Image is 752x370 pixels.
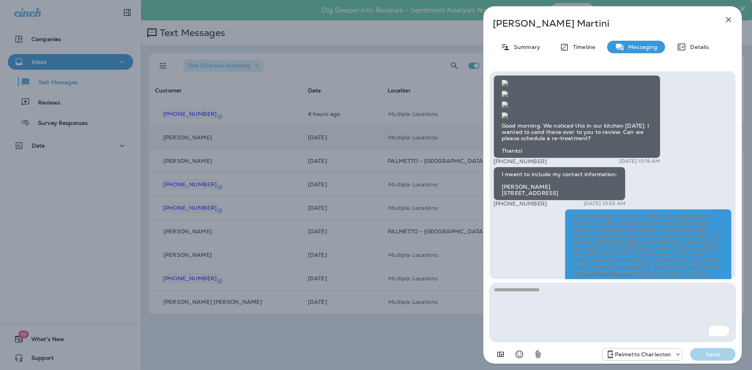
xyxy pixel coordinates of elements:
div: I meant to include my contact information: [PERSON_NAME] [STREET_ADDRESS] [493,167,625,200]
p: [PERSON_NAME] Martini [493,18,707,29]
button: Add in a premade template [493,347,508,362]
img: twilio-download [502,91,508,97]
textarea: To enrich screen reader interactions, please activate Accessibility in Grammarly extension settings [490,283,736,342]
p: Details [686,44,709,50]
p: Timeline [569,44,595,50]
p: Palmetto Charleston [615,351,671,357]
p: [DATE] 10:53 AM [584,200,625,207]
img: twilio-download [502,112,508,119]
span: [PHONE_NUMBER] [579,276,632,283]
p: Messaging [624,44,657,50]
p: Summary [510,44,540,50]
span: Good morning. From the photos, they appear to be german roaches. German roaches are not included ... [573,213,725,289]
img: twilio-download [502,101,508,108]
span: [PHONE_NUMBER] [493,158,547,165]
div: +1 (843) 277-8322 [602,350,682,359]
span: [PHONE_NUMBER] [493,200,547,207]
img: twilio-download [502,80,508,86]
div: Good morning. We noticed this in our kitchen [DATE]. I wanted to send these over to you to review... [493,75,660,158]
p: [DATE] 10:19 AM [619,158,660,164]
button: Select an emoji [512,347,527,362]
